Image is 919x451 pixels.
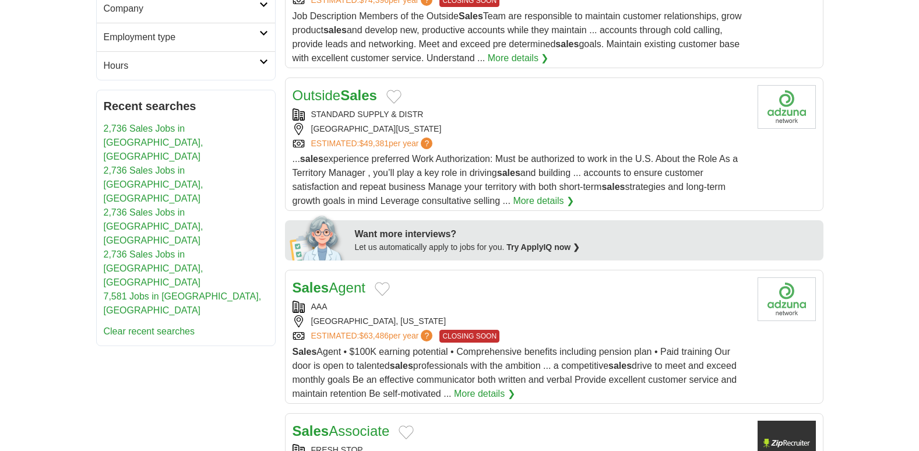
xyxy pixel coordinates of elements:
div: Let us automatically apply to jobs for you. [355,241,816,253]
a: Employment type [97,23,275,51]
a: More details ❯ [488,51,549,65]
button: Add to favorite jobs [386,90,402,104]
h2: Hours [104,59,259,73]
div: [GEOGRAPHIC_DATA], [US_STATE] [293,315,748,327]
span: ? [421,138,432,149]
strong: sales [497,168,520,178]
a: SalesAssociate [293,423,390,439]
button: Add to favorite jobs [375,282,390,296]
div: [GEOGRAPHIC_DATA][US_STATE] [293,123,748,135]
a: 2,736 Sales Jobs in [GEOGRAPHIC_DATA], [GEOGRAPHIC_DATA] [104,249,203,287]
h2: Employment type [104,30,259,44]
strong: sales [555,39,579,49]
h2: Recent searches [104,97,268,115]
strong: Sales [293,423,329,439]
a: Hours [97,51,275,80]
span: ... experience preferred Work Authorization: Must be authorized to work in the U.S. About the Rol... [293,154,738,206]
strong: Sales [340,87,377,103]
strong: Sales [293,280,329,295]
button: Add to favorite jobs [399,425,414,439]
a: 7,581 Jobs in [GEOGRAPHIC_DATA], [GEOGRAPHIC_DATA] [104,291,262,315]
a: More details ❯ [513,194,574,208]
span: $63,486 [359,331,389,340]
div: STANDARD SUPPLY & DISTR [293,108,748,121]
strong: sales [608,361,632,371]
strong: Sales [459,11,483,21]
strong: sales [601,182,625,192]
a: SalesAgent [293,280,365,295]
strong: sales [323,25,347,35]
span: CLOSING SOON [439,330,499,343]
a: 2,736 Sales Jobs in [GEOGRAPHIC_DATA], [GEOGRAPHIC_DATA] [104,207,203,245]
a: AAA [311,302,328,311]
a: ESTIMATED:$63,486per year? [311,330,435,343]
a: 2,736 Sales Jobs in [GEOGRAPHIC_DATA], [GEOGRAPHIC_DATA] [104,165,203,203]
a: 2,736 Sales Jobs in [GEOGRAPHIC_DATA], [GEOGRAPHIC_DATA] [104,124,203,161]
span: Job Description Members of the Outside Team are responsible to maintain customer relationships, g... [293,11,742,63]
span: ? [421,330,432,341]
a: OutsideSales [293,87,377,103]
a: ESTIMATED:$49,381per year? [311,138,435,150]
img: Company logo [758,85,816,129]
img: AAA Cooper Transportation logo [758,277,816,321]
a: Try ApplyIQ now ❯ [506,242,580,252]
a: More details ❯ [454,387,515,401]
strong: sales [300,154,323,164]
a: Clear recent searches [104,326,195,336]
h2: Company [104,2,259,16]
strong: Sales [293,347,317,357]
div: Want more interviews? [355,227,816,241]
span: $49,381 [359,139,389,148]
strong: sales [390,361,413,371]
span: Agent • $100K earning potential • Comprehensive benefits including pension plan • Paid training O... [293,347,737,399]
img: apply-iq-scientist.png [290,214,346,260]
